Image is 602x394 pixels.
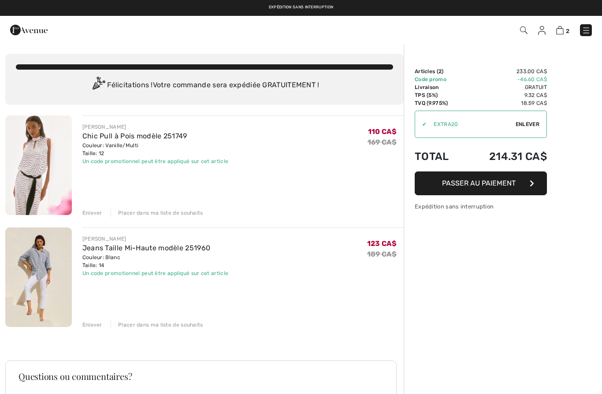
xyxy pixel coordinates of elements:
td: Gratuit [464,83,547,91]
span: 2 [566,28,569,34]
div: [PERSON_NAME] [82,123,229,131]
img: Congratulation2.svg [89,77,107,94]
img: 1ère Avenue [10,21,48,39]
h3: Questions ou commentaires? [19,372,383,381]
span: 2 [438,68,442,74]
img: Recherche [520,26,528,34]
div: Enlever [82,209,102,217]
s: 189 CA$ [367,250,397,258]
div: [PERSON_NAME] [82,235,229,243]
a: Jeans Taille Mi-Haute modèle 251960 [82,244,211,252]
div: Félicitations ! Votre commande sera expédiée GRATUITEMENT ! [16,77,393,94]
td: 233.00 CA$ [464,67,547,75]
div: Couleur: Vanille/Multi Taille: 12 [82,141,229,157]
s: 169 CA$ [368,138,397,146]
input: Code promo [427,111,516,138]
div: Enlever [82,321,102,329]
td: Articles ( ) [415,67,464,75]
a: 2 [556,25,569,35]
td: -46.60 CA$ [464,75,547,83]
div: Un code promotionnel peut être appliqué sur cet article [82,157,229,165]
td: Code promo [415,75,464,83]
span: Passer au paiement [442,179,516,187]
td: TVQ (9.975%) [415,99,464,107]
td: Total [415,141,464,171]
div: Placer dans ma liste de souhaits [111,209,203,217]
td: 214.31 CA$ [464,141,547,171]
span: Enlever [516,120,539,128]
img: Chic Pull à Pois modèle 251749 [5,115,72,215]
td: Livraison [415,83,464,91]
div: Placer dans ma liste de souhaits [111,321,203,329]
div: Un code promotionnel peut être appliqué sur cet article [82,269,229,277]
span: 123 CA$ [367,239,397,248]
div: Couleur: Blanc Taille: 14 [82,253,229,269]
span: 110 CA$ [368,127,397,136]
div: Expédition sans interruption [415,202,547,211]
td: 9.32 CA$ [464,91,547,99]
img: Jeans Taille Mi-Haute modèle 251960 [5,227,72,327]
img: Mes infos [538,26,546,35]
img: Menu [582,26,591,35]
img: Panier d'achat [556,26,564,34]
button: Passer au paiement [415,171,547,195]
a: 1ère Avenue [10,25,48,33]
td: TPS (5%) [415,91,464,99]
td: 18.59 CA$ [464,99,547,107]
div: ✔ [415,120,427,128]
a: Chic Pull à Pois modèle 251749 [82,132,187,140]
